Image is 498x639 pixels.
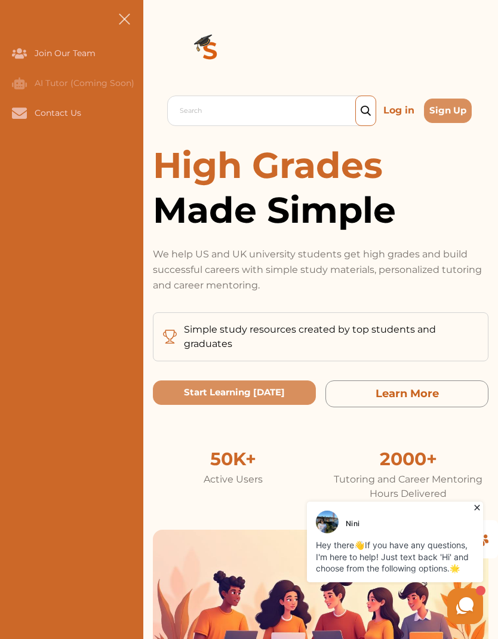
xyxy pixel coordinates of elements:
[328,472,488,501] div: Tutoring and Career Mentoring Hours Delivered
[184,322,478,351] p: Simple study resources created by top students and graduates
[153,188,488,232] span: Made Simple
[153,446,313,472] div: 50K+
[167,10,253,96] img: Logo
[325,380,488,407] button: Learn More
[328,446,488,472] div: 2000+
[153,472,313,487] div: Active Users
[424,99,472,123] button: Sign Up
[153,380,316,405] button: Start Learning Today
[361,106,371,116] img: search_icon
[211,499,486,627] iframe: HelpCrunch
[153,247,488,293] p: We help US and UK university students get high grades and build successful careers with simple st...
[153,143,383,187] span: High Grades
[379,101,419,120] p: Log in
